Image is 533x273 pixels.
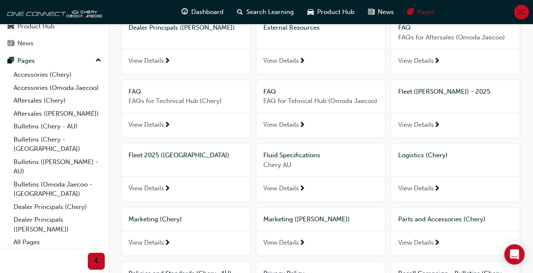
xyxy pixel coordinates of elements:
span: Marketing ([PERSON_NAME]) [263,215,350,223]
span: View Details [398,120,434,130]
a: Aftersales (Chery) [10,94,105,107]
span: View Details [128,56,164,66]
span: View Details [128,120,164,130]
a: Parts and Accessories (Chery)View Details [391,208,519,255]
span: car-icon [8,23,14,31]
span: View Details [398,56,434,66]
span: Parts and Accessories (Chery) [398,215,486,223]
a: Fleet 2025 ([GEOGRAPHIC_DATA])View Details [122,144,250,201]
span: up-icon [95,55,101,66]
span: next-icon [164,185,170,193]
span: View Details [263,56,299,66]
a: Product Hub [3,19,105,34]
span: next-icon [299,58,305,65]
a: Dealer Principals ([PERSON_NAME]) [10,213,105,236]
a: car-iconProduct Hub [301,3,361,21]
span: next-icon [299,240,305,247]
span: guage-icon [181,7,188,17]
span: External Resources [263,24,320,31]
a: pages-iconPages [401,3,441,21]
button: JC [514,5,529,19]
a: Bulletins (Chery - [GEOGRAPHIC_DATA]) [10,133,105,156]
span: View Details [263,120,299,130]
div: Pages [17,56,35,66]
span: Dashboard [191,7,223,17]
span: Fluid Specifications [263,151,320,159]
span: next-icon [434,58,440,65]
span: next-icon [299,185,305,193]
a: Bulletins (Chery - AU) [10,120,105,133]
span: next-icon [434,240,440,247]
button: Pages [3,53,105,69]
a: Bulletins ([PERSON_NAME] - AU) [10,156,105,178]
span: Fleet ([PERSON_NAME]) - 2025 [398,88,490,95]
span: prev-icon [93,256,100,267]
a: search-iconSearch Learning [230,3,301,21]
div: Product Hub [17,22,55,31]
span: Marketing (Chery) [128,215,182,223]
span: next-icon [164,122,170,129]
span: FAQ for Tehnical Hub (Omoda Jaecoo) [263,96,378,106]
span: Dealer Principals ([PERSON_NAME]) [128,24,235,31]
span: FAQs for Aftersales (Omoda Jaecoo) [398,33,513,42]
a: Fluid SpecificationsChery AUView Details [257,144,385,201]
span: JC [517,7,525,17]
span: Search Learning [246,7,294,17]
span: FAQ [398,24,411,31]
span: Logistics (Chery) [398,151,448,159]
span: FAQs for Technical Hub (Chery) [128,96,243,106]
a: Dealer Principals (Chery) [10,201,105,214]
a: Marketing (Chery)View Details [122,208,250,255]
span: View Details [263,184,299,193]
a: FAQFAQs for Aftersales (Omoda Jaecoo)View Details [391,16,519,73]
a: news-iconNews [361,3,401,21]
a: External ResourcesView Details [257,16,385,73]
span: View Details [128,238,164,248]
span: Product Hub [317,7,354,17]
span: next-icon [299,122,305,129]
div: News [17,39,33,48]
span: News [378,7,394,17]
span: news-icon [368,7,374,17]
a: Dealer Principals ([PERSON_NAME])View Details [122,16,250,73]
span: View Details [128,184,164,193]
span: search-icon [237,7,243,17]
span: next-icon [164,58,170,65]
span: pages-icon [8,57,14,65]
a: Fleet ([PERSON_NAME]) - 2025View Details [391,80,519,137]
span: Fleet 2025 ([GEOGRAPHIC_DATA]) [128,151,229,159]
span: View Details [398,238,434,248]
span: Chery AU [263,160,378,170]
span: FAQ [128,88,141,95]
a: Marketing ([PERSON_NAME])View Details [257,208,385,255]
a: News [3,36,105,51]
span: car-icon [307,7,314,17]
img: oneconnect [4,3,102,20]
span: next-icon [434,185,440,193]
a: FAQFAQs for Technical Hub (Chery)View Details [122,80,250,137]
div: Open Intercom Messenger [504,244,525,265]
a: Bulletins (Omoda Jaecoo - [GEOGRAPHIC_DATA]) [10,178,105,201]
span: Pages [417,7,435,17]
span: FAQ [263,88,276,95]
a: All Pages [10,236,105,249]
a: Logistics (Chery)View Details [391,144,519,201]
a: Aftersales ([PERSON_NAME]) [10,107,105,120]
span: View Details [398,184,434,193]
span: next-icon [164,240,170,247]
a: Accessories (Omoda Jaecoo) [10,81,105,95]
a: FAQFAQ for Tehnical Hub (Omoda Jaecoo)View Details [257,80,385,137]
span: next-icon [434,122,440,129]
span: news-icon [8,40,14,47]
a: Accessories (Chery) [10,68,105,81]
span: View Details [263,238,299,248]
span: pages-icon [407,7,414,17]
a: guage-iconDashboard [175,3,230,21]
